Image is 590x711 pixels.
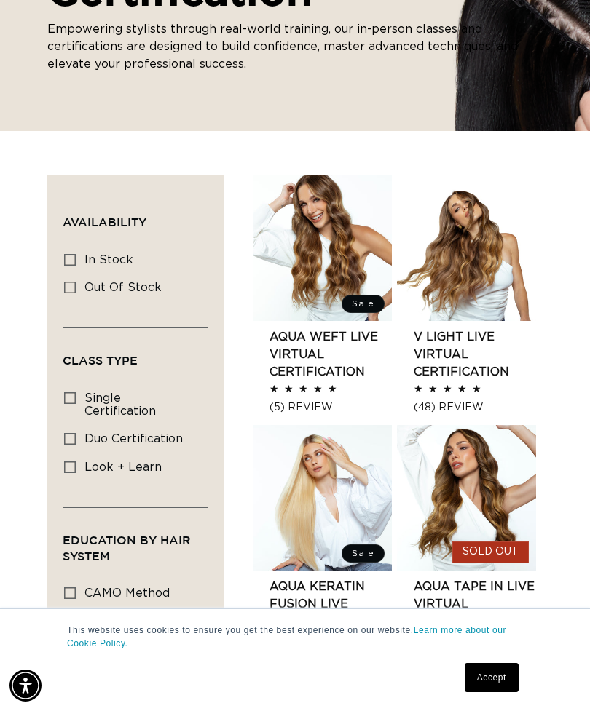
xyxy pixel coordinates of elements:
a: AQUA Tape In LIVE VIRTUAL Certification [414,578,536,630]
a: AQUA Keratin Fusion LIVE VIRTUAL Certification [270,578,392,648]
div: Accessibility Menu [9,670,42,702]
span: single certification [84,392,156,417]
summary: Availability (0 selected) [63,190,208,242]
span: CAMO Method [84,587,170,599]
span: Out of stock [84,282,162,293]
summary: Class Type (0 selected) [63,328,208,381]
span: duo certification [84,433,183,445]
summary: Education By Hair system (0 selected) [63,508,208,576]
span: Education By Hair system [63,533,191,563]
span: look + learn [84,461,162,473]
span: In stock [84,254,133,266]
span: Class Type [63,354,138,367]
span: Availability [63,215,146,229]
a: Accept [465,663,519,692]
a: AQUA Weft LIVE VIRTUAL Certification [270,328,392,381]
a: V Light Live Virtual Certification [414,328,536,381]
iframe: Chat Widget [517,641,590,711]
p: This website uses cookies to ensure you get the best experience on our website. [67,624,523,650]
p: Empowering stylists through real-world training, our in-person classes and certifications are des... [47,20,543,73]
